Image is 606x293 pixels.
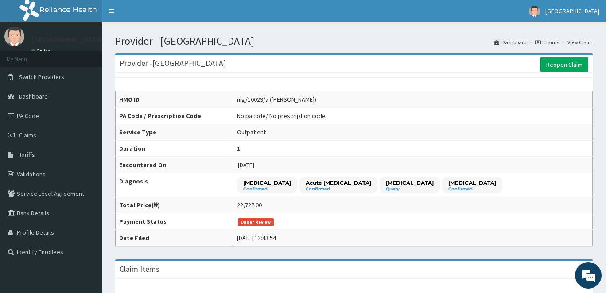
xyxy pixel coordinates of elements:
div: Outpatient [237,128,266,137]
img: User Image [529,6,540,17]
a: Claims [535,38,559,46]
div: 22,727.00 [237,201,262,209]
small: Confirmed [243,187,291,191]
span: Dashboard [19,92,48,100]
span: [DATE] [238,161,254,169]
h3: Claim Items [120,265,159,273]
p: Acute [MEDICAL_DATA] [306,179,371,186]
th: Service Type [116,124,233,141]
a: Online [31,48,52,54]
p: [MEDICAL_DATA] [243,179,291,186]
span: Claims [19,131,36,139]
span: [GEOGRAPHIC_DATA] [545,7,599,15]
th: PA Code / Prescription Code [116,108,233,124]
p: [MEDICAL_DATA] [448,179,496,186]
th: Total Price(₦) [116,197,233,213]
div: No pacode / No prescription code [237,111,326,120]
h3: Provider - [GEOGRAPHIC_DATA] [120,59,226,67]
span: Under Review [238,218,274,226]
th: Payment Status [116,213,233,230]
span: Tariffs [19,151,35,159]
h1: Provider - [GEOGRAPHIC_DATA] [115,35,593,47]
div: [DATE] 12:43:54 [237,233,276,242]
th: Duration [116,141,233,157]
p: [MEDICAL_DATA] [386,179,434,186]
th: Diagnosis [116,173,233,197]
small: Confirmed [448,187,496,191]
a: Dashboard [494,38,527,46]
small: Confirmed [306,187,371,191]
th: HMO ID [116,91,233,108]
small: Query [386,187,434,191]
span: Switch Providers [19,73,64,81]
th: Encountered On [116,157,233,173]
div: 1 [237,144,240,153]
div: nig/10029/a ([PERSON_NAME]) [237,95,316,104]
img: User Image [4,27,24,46]
a: View Claim [567,38,593,46]
a: Reopen Claim [540,57,588,72]
p: [GEOGRAPHIC_DATA] [31,36,104,44]
th: Date Filed [116,230,233,246]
